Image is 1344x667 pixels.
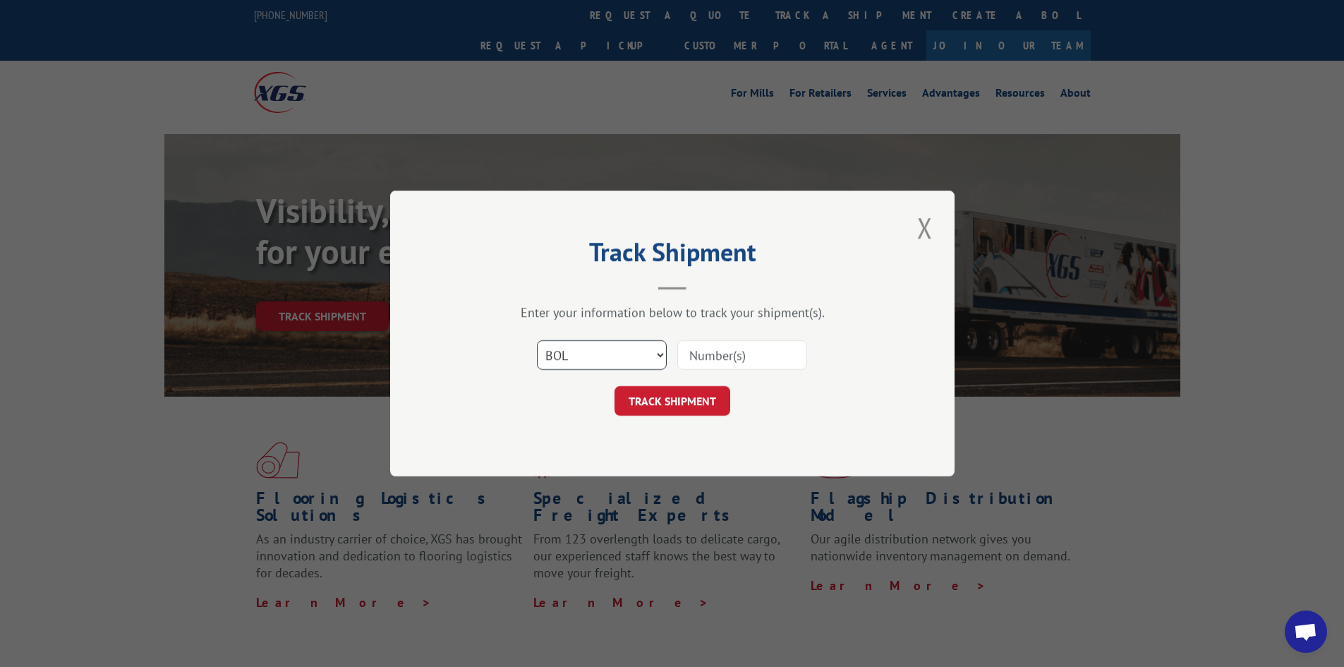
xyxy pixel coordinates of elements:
[913,208,937,247] button: Close modal
[461,242,884,269] h2: Track Shipment
[677,340,807,370] input: Number(s)
[461,304,884,320] div: Enter your information below to track your shipment(s).
[615,386,730,416] button: TRACK SHIPMENT
[1285,611,1327,653] a: Open chat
